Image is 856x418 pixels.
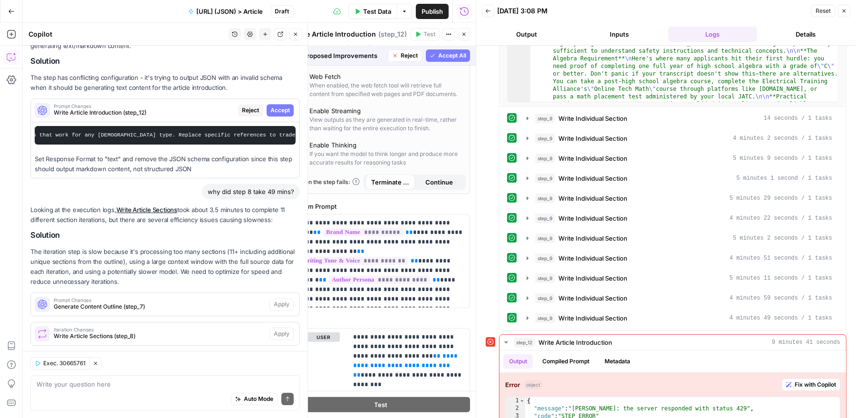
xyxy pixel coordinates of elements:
span: Continue [426,177,453,187]
span: Write Individual Section [558,194,627,203]
button: Inputs [575,27,664,42]
span: Write Individual Section [558,114,627,123]
span: When the step fails: [296,178,360,186]
span: Write Individual Section [558,293,627,303]
span: 4 minutes 22 seconds / 1 tasks [730,214,832,223]
span: Write Individual Section [558,253,627,263]
a: Write Article Sections [116,206,177,214]
button: Compiled Prompt [537,354,595,369]
p: The step has conflicting configuration - it's trying to output JSON with an invalid schema when i... [30,73,300,93]
span: step_9 [535,313,555,323]
div: why did step 8 take 49 mins? [202,184,300,199]
span: Write Individual Section [558,174,627,183]
span: 4 minutes 2 seconds / 1 tasks [733,134,832,143]
span: Prompt Changes [54,104,234,108]
span: Write Individual Section [558,134,627,143]
span: 4 minutes 59 seconds / 1 tasks [730,294,832,302]
span: Reset [816,7,831,15]
span: Write Article Introduction [539,338,612,347]
div: Enable Streaming [309,106,361,116]
button: [URL] (JSON) > Article [183,4,269,19]
span: Write Individual Section [558,154,627,163]
button: Test [411,28,440,40]
span: Proposed Improvements [303,51,384,60]
p: Set Response Format to "text" and remove the JSON schema configuration since this step should out... [35,154,296,174]
span: step_9 [535,273,555,283]
div: 2 [506,405,525,412]
span: step_9 [535,293,555,303]
button: Accept [267,104,294,117]
span: Terminate Workflow [371,177,409,187]
textarea: Write Article Introduction [292,29,376,39]
button: 5 minutes 11 seconds / 1 tasks [521,271,838,286]
h2: Solution [30,231,300,240]
span: Publish [422,7,443,16]
button: Accept All [426,49,470,62]
button: 5 minutes 2 seconds / 1 tasks [521,231,838,246]
button: 4 minutes 51 seconds / 1 tasks [521,251,838,266]
span: object [524,380,542,389]
button: Reject [388,49,422,62]
button: Apply [269,298,294,311]
span: 5 minutes 9 seconds / 1 tasks [733,154,832,163]
button: Reset [811,5,835,17]
span: step_12 [514,338,535,347]
label: System Prompt [292,202,470,211]
button: Fix with Copilot [782,379,840,391]
span: 5 minutes 1 second / 1 tasks [736,174,832,183]
span: Toggle code folding, rows 1 through 4 [519,397,525,405]
span: [URL] (JSON) > Article [197,7,263,16]
span: Write Individual Section [558,273,627,283]
button: Test [292,397,470,412]
span: step_9 [535,154,555,163]
span: Reject [401,51,418,60]
button: 4 minutes 2 seconds / 1 tasks [521,131,838,146]
p: Looking at the execution logs, took about 3.5 minutes to complete 11 different section iterations... [30,205,300,225]
p: The iteration step is slow because it's processing too many sections (11+ including additional un... [30,247,300,287]
span: Prompt Changes [54,298,266,302]
span: Draft [275,7,289,16]
button: 5 minutes 1 second / 1 tasks [521,171,838,186]
span: 5 minutes 11 seconds / 1 tasks [730,274,832,282]
span: Fix with Copilot [795,380,836,389]
span: Write Individual Section [558,233,627,243]
span: Write Article Introduction (step_12) [54,108,234,117]
button: Logs [668,27,758,42]
span: Write Individual Section [558,313,627,323]
button: Apply [269,328,294,340]
span: 5 minutes 29 seconds / 1 tasks [730,194,832,203]
span: 14 seconds / 1 tasks [764,114,832,123]
span: Write Individual Section [558,214,627,223]
div: Enable Thinking [309,140,356,150]
span: 4 minutes 49 seconds / 1 tasks [730,314,832,322]
span: Reject [242,106,259,115]
button: 5 minutes 9 seconds / 1 tasks [521,151,838,166]
div: When enabled, the web fetch tool will retrieve full content from specified web pages and PDF docu... [309,81,462,98]
button: Publish [416,4,449,19]
span: step_9 [535,233,555,243]
button: 4 minutes 49 seconds / 1 tasks [521,311,838,326]
span: Apply [274,330,289,338]
button: 14 seconds / 1 tasks [521,111,838,126]
button: Auto Mode [231,393,278,405]
button: Output [503,354,533,369]
span: Write Article Sections (step_8) [54,332,266,340]
button: user [308,332,340,342]
div: If you want the model to think longer and produce more accurate results for reasoning tasks [309,150,462,167]
span: ( step_12 ) [378,29,407,39]
span: Test [423,30,435,39]
div: 1 [506,397,525,405]
div: Web Fetch [309,72,341,81]
span: step_9 [535,253,555,263]
span: step_9 [535,174,555,183]
strong: Error [505,380,520,389]
div: Copilot [29,29,226,39]
span: Iteration Changes [54,327,266,332]
button: 5 minutes 29 seconds / 1 tasks [521,191,838,206]
span: 9 minutes 41 seconds [772,338,840,347]
button: 4 minutes 59 seconds / 1 tasks [521,291,838,306]
button: Reject [238,104,263,117]
span: Apply [274,300,289,309]
span: step_9 [535,214,555,223]
span: step_9 [535,134,555,143]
